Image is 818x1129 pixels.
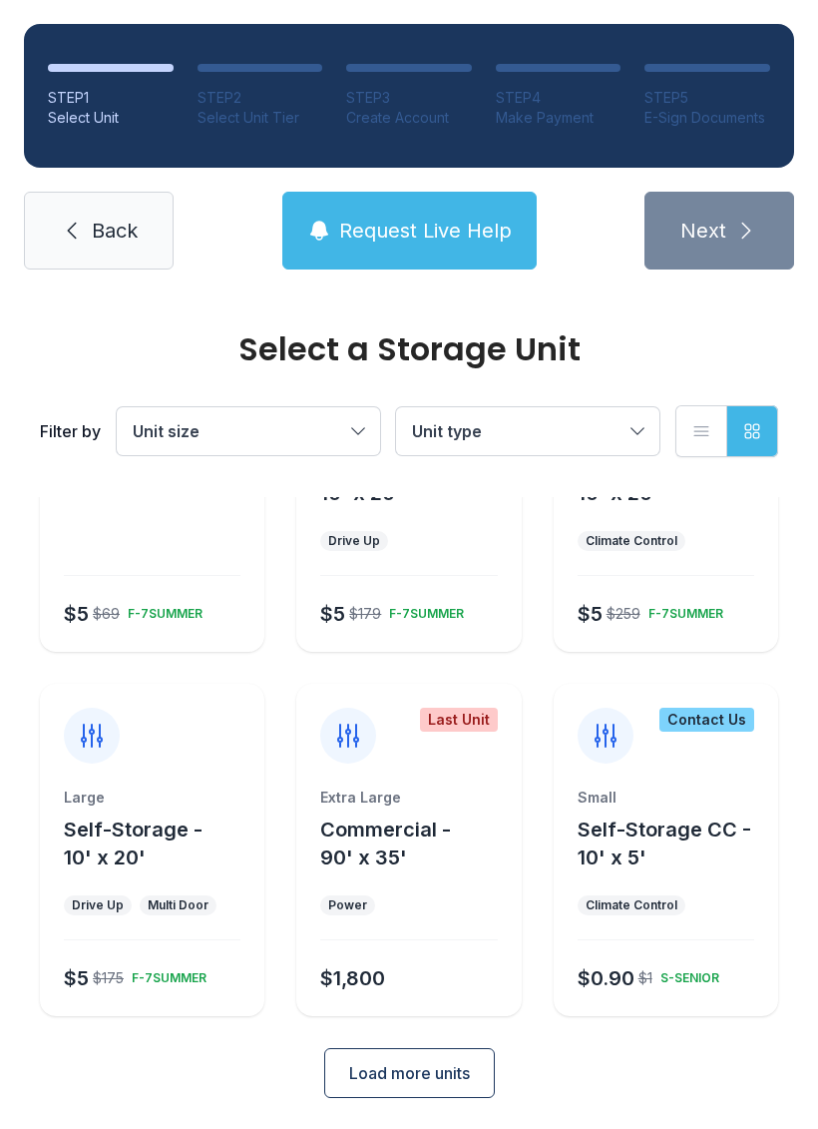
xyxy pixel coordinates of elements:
[496,108,621,128] div: Make Payment
[320,818,451,869] span: Commercial - 90' x 35'
[349,1061,470,1085] span: Load more units
[640,598,723,622] div: F-7SUMMER
[92,217,138,245] span: Back
[48,88,174,108] div: STEP 1
[578,600,603,628] div: $5
[64,816,256,871] button: Self-Storage - 10' x 20'
[652,962,719,986] div: S-SENIOR
[320,964,385,992] div: $1,800
[578,818,751,869] span: Self-Storage CC - 10' x 5'
[328,897,367,913] div: Power
[346,108,472,128] div: Create Account
[381,598,464,622] div: F-7SUMMER
[40,419,101,443] div: Filter by
[48,108,174,128] div: Select Unit
[578,964,634,992] div: $0.90
[320,816,513,871] button: Commercial - 90' x 35'
[320,788,497,808] div: Extra Large
[320,600,345,628] div: $5
[72,897,124,913] div: Drive Up
[586,533,677,549] div: Climate Control
[64,964,89,992] div: $5
[328,533,380,549] div: Drive Up
[578,816,770,871] button: Self-Storage CC - 10' x 5'
[396,407,659,455] button: Unit type
[120,598,203,622] div: F-7SUMMER
[420,708,498,732] div: Last Unit
[93,604,120,624] div: $69
[412,421,482,441] span: Unit type
[117,407,380,455] button: Unit size
[64,818,203,869] span: Self-Storage - 10' x 20'
[133,421,200,441] span: Unit size
[659,708,754,732] div: Contact Us
[148,897,208,913] div: Multi Door
[644,108,770,128] div: E-Sign Documents
[607,604,640,624] div: $259
[124,962,206,986] div: F-7SUMMER
[64,788,240,808] div: Large
[496,88,621,108] div: STEP 4
[346,88,472,108] div: STEP 3
[93,968,124,988] div: $175
[638,968,652,988] div: $1
[349,604,381,624] div: $179
[644,88,770,108] div: STEP 5
[198,88,323,108] div: STEP 2
[339,217,512,245] span: Request Live Help
[578,788,754,808] div: Small
[680,217,726,245] span: Next
[64,600,89,628] div: $5
[198,108,323,128] div: Select Unit Tier
[586,897,677,913] div: Climate Control
[40,333,778,365] div: Select a Storage Unit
